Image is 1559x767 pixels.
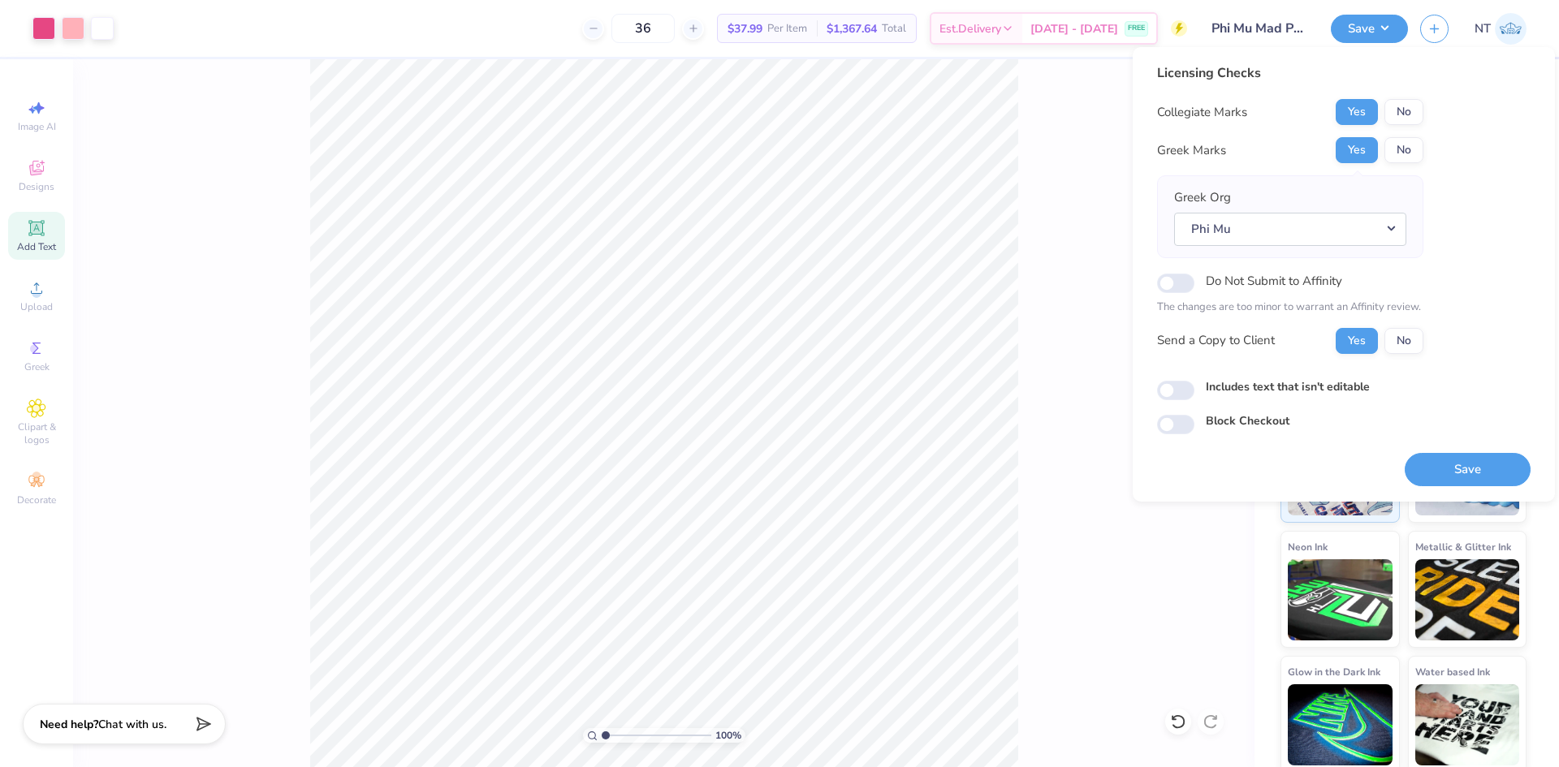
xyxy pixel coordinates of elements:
[1384,328,1423,354] button: No
[1157,141,1226,160] div: Greek Marks
[1288,559,1393,640] img: Neon Ink
[1475,13,1527,45] a: NT
[98,717,166,732] span: Chat with us.
[17,240,56,253] span: Add Text
[1157,299,1423,316] p: The changes are too minor to warrant an Affinity review.
[1030,20,1118,37] span: [DATE] - [DATE]
[1415,559,1520,640] img: Metallic & Glitter Ink
[1174,188,1231,207] label: Greek Org
[1331,15,1408,43] button: Save
[1415,684,1520,765] img: Water based Ink
[728,20,762,37] span: $37.99
[1475,19,1491,38] span: NT
[1288,663,1380,680] span: Glow in the Dark Ink
[1405,453,1531,486] button: Save
[1384,99,1423,125] button: No
[1206,412,1289,429] label: Block Checkout
[715,728,741,743] span: 100 %
[1199,12,1319,45] input: Untitled Design
[882,20,906,37] span: Total
[1157,331,1275,350] div: Send a Copy to Client
[1336,137,1378,163] button: Yes
[1415,663,1490,680] span: Water based Ink
[18,120,56,133] span: Image AI
[1336,328,1378,354] button: Yes
[1415,538,1511,555] span: Metallic & Glitter Ink
[827,20,877,37] span: $1,367.64
[1206,378,1370,395] label: Includes text that isn't editable
[1157,103,1247,122] div: Collegiate Marks
[1288,684,1393,765] img: Glow in the Dark Ink
[1206,270,1342,291] label: Do Not Submit to Affinity
[1288,538,1328,555] span: Neon Ink
[1495,13,1527,45] img: Nestor Talens
[767,20,807,37] span: Per Item
[611,14,675,43] input: – –
[939,20,1001,37] span: Est. Delivery
[19,180,54,193] span: Designs
[1128,23,1145,34] span: FREE
[17,493,56,506] span: Decorate
[40,717,98,732] strong: Need help?
[1336,99,1378,125] button: Yes
[24,360,50,373] span: Greek
[1384,137,1423,163] button: No
[1157,63,1423,83] div: Licensing Checks
[1174,213,1406,246] button: Phi Mu
[8,420,65,446] span: Clipart & logos
[20,300,53,313] span: Upload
